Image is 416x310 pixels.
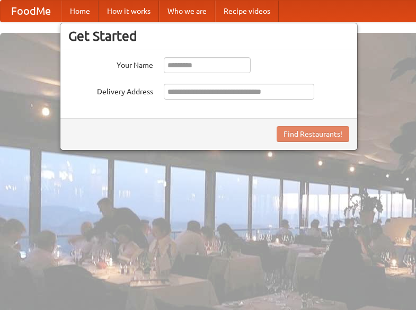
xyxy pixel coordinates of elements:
[68,57,153,70] label: Your Name
[99,1,159,22] a: How it works
[1,1,61,22] a: FoodMe
[159,1,215,22] a: Who we are
[277,126,349,142] button: Find Restaurants!
[68,28,349,44] h3: Get Started
[68,84,153,97] label: Delivery Address
[215,1,279,22] a: Recipe videos
[61,1,99,22] a: Home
